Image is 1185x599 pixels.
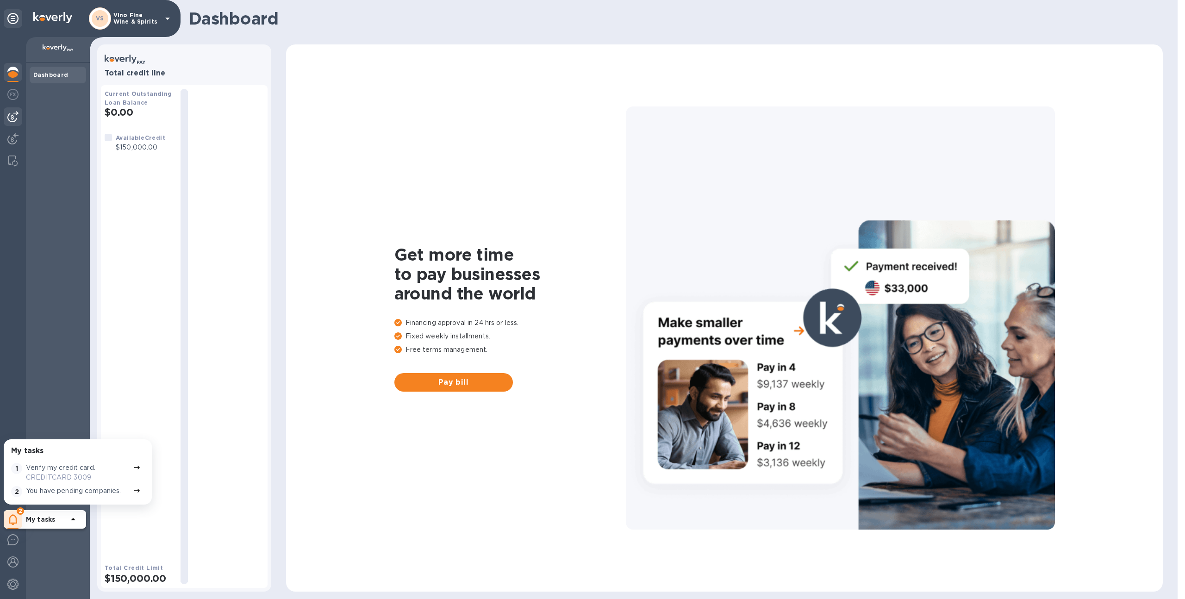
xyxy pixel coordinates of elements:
div: Unpin categories [4,9,22,28]
b: Total Credit Limit [105,564,163,571]
p: $150,000.00 [116,143,165,152]
span: 1 [11,463,22,474]
b: Dashboard [33,71,69,78]
h3: My tasks [11,447,44,455]
b: Current Outstanding Loan Balance [105,90,172,106]
h3: Total credit line [105,69,264,78]
b: Available Credit [116,134,165,141]
span: Pay bill [402,377,505,388]
p: Fixed weekly installments. [394,331,626,341]
p: You have pending companies. [26,486,121,496]
p: CREDITCARD 3009 [26,473,130,482]
img: Foreign exchange [7,89,19,100]
b: My tasks [26,516,55,523]
p: Verify my credit card. [26,463,95,473]
span: 2 [17,507,24,515]
p: Free terms management. [394,345,626,355]
button: Pay bill [394,373,513,392]
p: Financing approval in 24 hrs or less. [394,318,626,328]
h1: Get more time to pay businesses around the world [394,245,626,303]
img: Logo [33,12,72,23]
b: VS [96,15,104,22]
span: 2 [11,486,22,497]
h1: Dashboard [189,9,1158,28]
h2: $0.00 [105,106,173,118]
p: Vino Fine Wine & Spirits [113,12,160,25]
h2: $150,000.00 [105,573,173,584]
